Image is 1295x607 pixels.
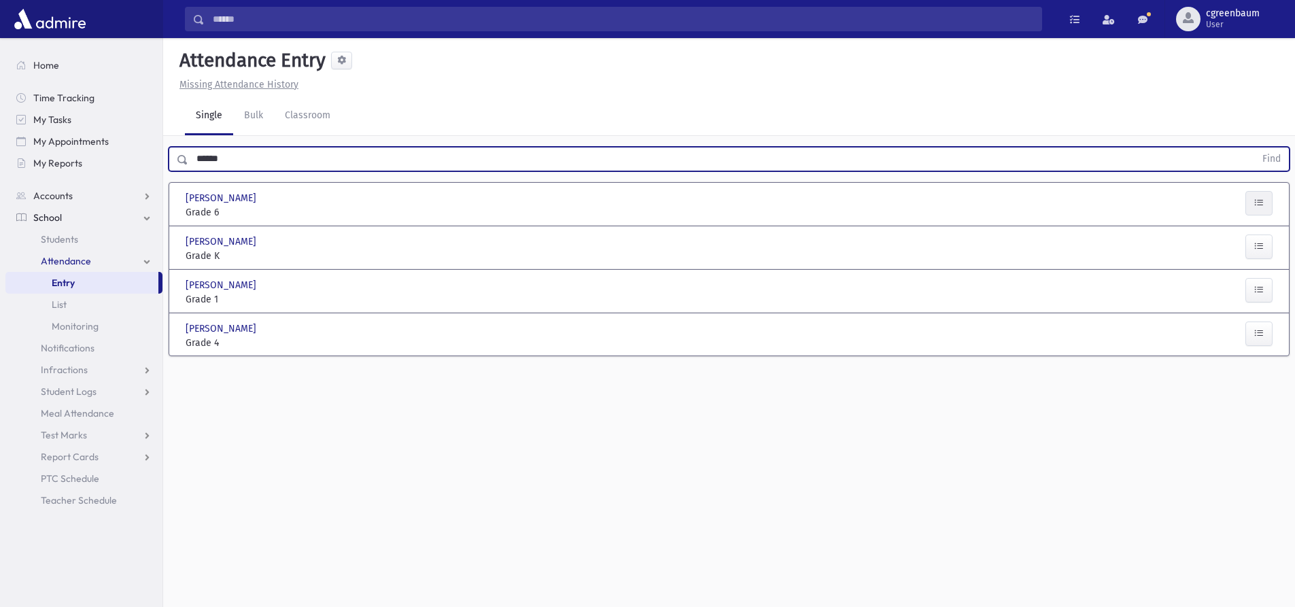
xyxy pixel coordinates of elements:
a: Accounts [5,185,162,207]
a: My Reports [5,152,162,174]
a: My Appointments [5,131,162,152]
span: Grade 4 [186,336,356,350]
span: Report Cards [41,451,99,463]
span: Grade 6 [186,205,356,220]
span: Test Marks [41,429,87,441]
span: Teacher Schedule [41,494,117,506]
a: Test Marks [5,424,162,446]
span: Grade K [186,249,356,263]
span: PTC Schedule [41,472,99,485]
a: Time Tracking [5,87,162,109]
span: cgreenbaum [1206,8,1260,19]
a: Students [5,228,162,250]
span: Meal Attendance [41,407,114,419]
a: Bulk [233,97,274,135]
h5: Attendance Entry [174,49,326,72]
span: School [33,211,62,224]
u: Missing Attendance History [179,79,298,90]
span: [PERSON_NAME] [186,278,259,292]
span: Infractions [41,364,88,376]
a: Home [5,54,162,76]
a: Student Logs [5,381,162,402]
a: PTC Schedule [5,468,162,489]
a: Missing Attendance History [174,79,298,90]
input: Search [205,7,1041,31]
span: Grade 1 [186,292,356,307]
a: Monitoring [5,315,162,337]
img: AdmirePro [11,5,89,33]
a: Attendance [5,250,162,272]
span: Monitoring [52,320,99,332]
a: Classroom [274,97,341,135]
a: My Tasks [5,109,162,131]
span: Home [33,59,59,71]
a: List [5,294,162,315]
span: Notifications [41,342,94,354]
a: Notifications [5,337,162,359]
span: Accounts [33,190,73,202]
span: My Appointments [33,135,109,148]
a: Entry [5,272,158,294]
span: [PERSON_NAME] [186,191,259,205]
span: My Reports [33,157,82,169]
a: School [5,207,162,228]
span: Time Tracking [33,92,94,104]
span: My Tasks [33,114,71,126]
span: Student Logs [41,385,97,398]
a: Single [185,97,233,135]
a: Meal Attendance [5,402,162,424]
span: Students [41,233,78,245]
a: Teacher Schedule [5,489,162,511]
a: Infractions [5,359,162,381]
span: User [1206,19,1260,30]
span: Entry [52,277,75,289]
a: Report Cards [5,446,162,468]
span: Attendance [41,255,91,267]
span: List [52,298,67,311]
button: Find [1254,148,1289,171]
span: [PERSON_NAME] [186,235,259,249]
span: [PERSON_NAME] [186,322,259,336]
